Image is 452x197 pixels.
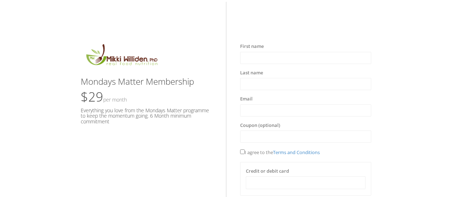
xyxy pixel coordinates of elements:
span: $29 [81,88,127,105]
label: First name [240,43,264,50]
a: Terms and Conditions [273,149,320,156]
h5: Everything you love from the Mondays Matter programme to keep the momentum going. 6 Month minimum... [81,108,212,124]
small: Per Month [103,96,127,103]
h3: Mondays Matter Membership [81,77,212,86]
img: MikkiLogoMain.png [81,43,162,70]
label: Email [240,95,253,103]
label: Coupon (optional) [240,122,280,129]
label: Credit or debit card [246,168,289,175]
label: Last name [240,69,263,77]
span: I agree to the [240,149,320,156]
iframe: Secure card payment input frame [250,180,361,186]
